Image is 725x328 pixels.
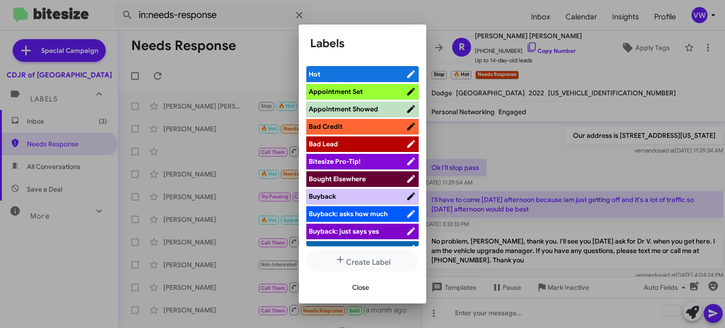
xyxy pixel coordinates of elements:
[309,87,363,96] span: Appointment Set
[309,175,366,183] span: Bought Elsewhere
[309,105,378,113] span: Appointment Showed
[310,36,415,51] h1: Labels
[345,279,377,296] button: Close
[352,279,369,296] span: Close
[306,250,419,271] button: Create Label
[309,244,370,253] span: Buyback: objection
[309,227,379,235] span: Buyback: just says yes
[309,140,338,148] span: Bad Lead
[309,70,320,78] span: Hot
[309,210,388,218] span: Buyback: asks how much
[309,192,336,201] span: Buyback
[309,157,361,166] span: Bitesize Pro-Tip!
[309,122,343,131] span: Bad Credit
